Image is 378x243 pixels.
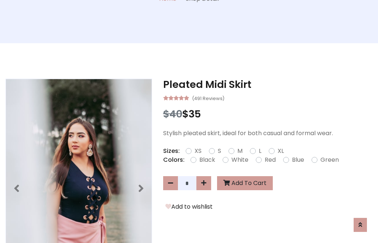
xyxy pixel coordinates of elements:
[163,108,372,120] h3: $
[163,155,185,164] p: Colors:
[163,79,372,90] h3: Pleated Midi Skirt
[259,147,261,155] label: L
[265,155,276,164] label: Red
[163,107,182,121] span: $40
[217,176,273,190] button: Add To Cart
[278,147,284,155] label: XL
[163,129,372,138] p: Stylish pleated skirt, ideal for both casual and formal wear.
[195,147,202,155] label: XS
[199,155,215,164] label: Black
[231,155,248,164] label: White
[163,147,180,155] p: Sizes:
[163,202,215,212] button: Add to wishlist
[218,147,221,155] label: S
[192,93,224,102] small: (491 Reviews)
[237,147,243,155] label: M
[292,155,304,164] label: Blue
[189,107,201,121] span: 35
[320,155,339,164] label: Green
